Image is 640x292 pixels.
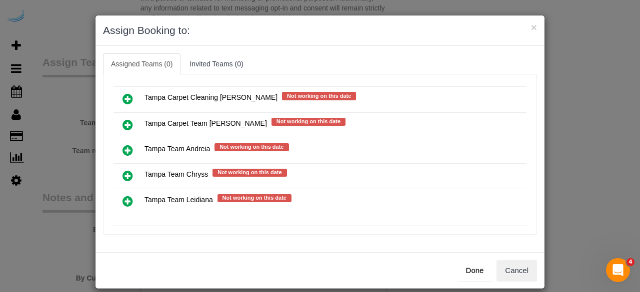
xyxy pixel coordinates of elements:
h3: Assign Booking to: [103,23,537,38]
span: Tampa Team Chryss [144,170,208,178]
span: 4 [626,258,634,266]
span: Tampa Team Andreia [144,145,210,153]
span: Tampa Carpet Team [PERSON_NAME] [144,119,267,127]
span: Not working on this date [214,143,288,151]
button: Cancel [496,260,537,281]
span: Not working on this date [212,169,286,177]
span: Tampa Carpet Cleaning [PERSON_NAME] [144,94,277,102]
button: Done [457,260,492,281]
span: Tampa Team Leidiana [144,196,213,204]
iframe: Intercom live chat [606,258,630,282]
span: Not working on this date [217,194,291,202]
a: Assigned Teams (0) [103,53,180,74]
span: Not working on this date [271,118,345,126]
span: Not working on this date [282,92,356,100]
a: Invited Teams (0) [181,53,251,74]
button: × [531,22,537,32]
